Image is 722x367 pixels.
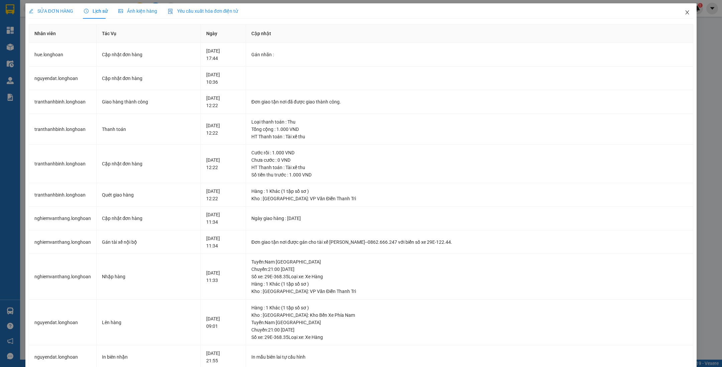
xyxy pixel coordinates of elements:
div: Tổng cộng : 1.000 VND [251,126,688,133]
div: Đơn giao tận nơi đã được giao thành công. [251,98,688,105]
div: Kho : [GEOGRAPHIC_DATA]: Kho Bến Xe Phía Nam [251,311,688,319]
div: [DATE] 12:22 [206,188,240,202]
div: Chưa cước : 0 VND [251,156,688,164]
div: Cập nhật đơn hàng [102,215,195,222]
img: icon [168,9,173,14]
div: HT Thanh toán : Tài xế thu [251,164,688,171]
div: Gán nhãn : [251,51,688,58]
div: Tuyến : Nam [GEOGRAPHIC_DATA] Chuyến: 21:00 [DATE] Số xe: 29E-368.35 Loại xe: Xe Hàng [251,319,688,341]
div: Cập nhật đơn hàng [102,51,195,58]
div: Cập nhật đơn hàng [102,75,195,82]
button: Close [678,3,697,22]
th: Ngày [201,24,246,43]
div: Kho : [GEOGRAPHIC_DATA]: VP Văn Điển Thanh Trì [251,288,688,295]
div: Đơn giao tận nơi được gán cho tài xế [PERSON_NAME]--0862.666.247 với biển số xe 29E-122.44. [251,238,688,246]
div: Cập nhật đơn hàng [102,160,195,167]
div: [DATE] 12:22 [206,122,240,137]
div: Số tiền thu trước : 1.000 VND [251,171,688,178]
th: Tác Vụ [97,24,201,43]
span: Lịch sử [84,8,108,14]
td: tranthanhbinh.longhoan [29,183,97,207]
div: Thanh toán [102,126,195,133]
div: Lên hàng [102,319,195,326]
div: Quét giao hàng [102,191,195,199]
td: nghiemvanthang.longhoan [29,207,97,230]
td: nghiemvanthang.longhoan [29,230,97,254]
td: nguyendat.longhoan [29,300,97,346]
div: [DATE] 11:34 [206,235,240,249]
span: close [685,10,690,15]
div: In biên nhận [102,353,195,361]
span: clock-circle [84,9,89,13]
span: SỬA ĐƠN HÀNG [29,8,73,14]
td: hue.longhoan [29,43,97,67]
div: Nhập hàng [102,273,195,280]
div: [DATE] 09:01 [206,315,240,330]
div: Hàng : 1 Khác (1 tập sồ sơ ) [251,188,688,195]
div: [DATE] 12:22 [206,156,240,171]
span: picture [118,9,123,13]
div: Ngày giao hàng : [DATE] [251,215,688,222]
td: tranthanhbinh.longhoan [29,90,97,114]
div: Tuyến : Nam [GEOGRAPHIC_DATA] Chuyến: 21:00 [DATE] Số xe: 29E-368.35 Loại xe: Xe Hàng [251,258,688,280]
div: Hàng : 1 Khác (1 tập sồ sơ ) [251,280,688,288]
div: [DATE] 10:36 [206,71,240,86]
div: Loại thanh toán : Thu [251,118,688,126]
div: [DATE] 11:33 [206,269,240,284]
div: In mẫu biên lai tự cấu hình [251,353,688,361]
th: Nhân viên [29,24,97,43]
div: Hàng : 1 Khác (1 tập sồ sơ ) [251,304,688,311]
td: nghiemvanthang.longhoan [29,254,97,300]
div: [DATE] 21:55 [206,350,240,364]
td: nguyendat.longhoan [29,67,97,90]
div: Giao hàng thành công [102,98,195,105]
th: Cập nhật [246,24,694,43]
td: tranthanhbinh.longhoan [29,145,97,183]
span: edit [29,9,33,13]
span: Yêu cầu xuất hóa đơn điện tử [168,8,238,14]
div: [DATE] 17:44 [206,47,240,62]
td: tranthanhbinh.longhoan [29,114,97,145]
div: Cước rồi : 1.000 VND [251,149,688,156]
div: HT Thanh toán : Tài xế thu [251,133,688,140]
span: Ảnh kiện hàng [118,8,157,14]
div: Gán tài xế nội bộ [102,238,195,246]
div: [DATE] 11:34 [206,211,240,226]
div: Kho : [GEOGRAPHIC_DATA]: VP Văn Điển Thanh Trì [251,195,688,202]
div: [DATE] 12:22 [206,94,240,109]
